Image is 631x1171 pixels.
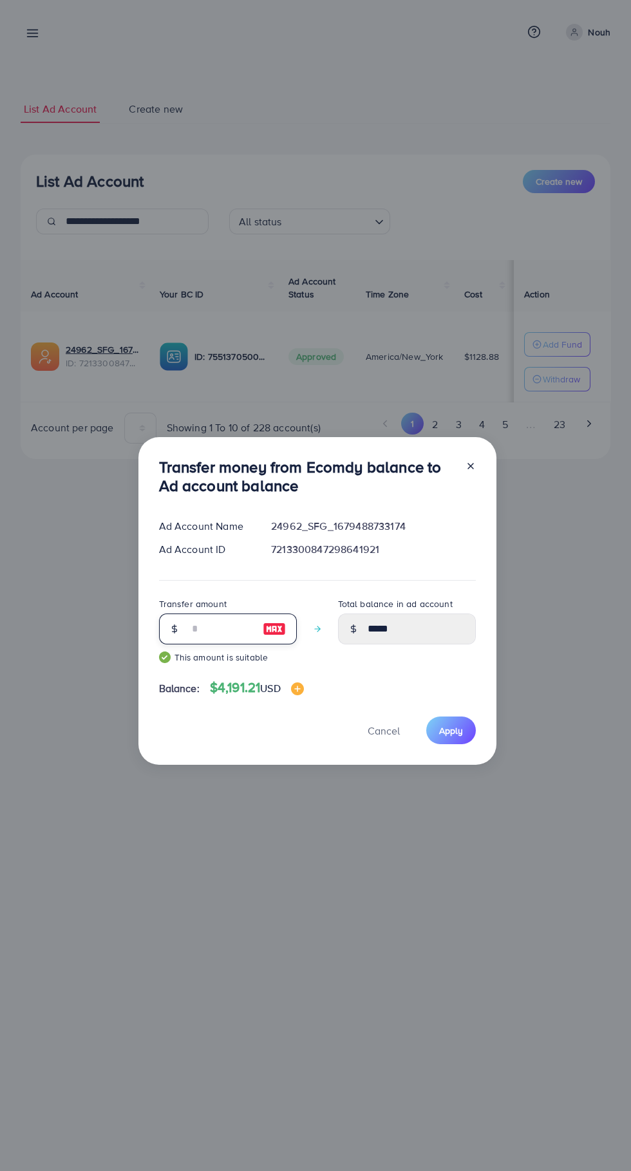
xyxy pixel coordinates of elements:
label: Total balance in ad account [338,597,453,610]
div: Ad Account Name [149,519,261,534]
div: 7213300847298641921 [261,542,485,557]
label: Transfer amount [159,597,227,610]
img: image [263,621,286,637]
div: Ad Account ID [149,542,261,557]
iframe: Chat [576,1113,621,1161]
button: Cancel [352,717,416,744]
small: This amount is suitable [159,651,297,664]
span: USD [260,681,280,695]
img: image [291,682,304,695]
button: Apply [426,717,476,744]
span: Balance: [159,681,200,696]
h4: $4,191.21 [210,680,304,696]
div: 24962_SFG_1679488733174 [261,519,485,534]
span: Apply [439,724,463,737]
span: Cancel [368,724,400,738]
h3: Transfer money from Ecomdy balance to Ad account balance [159,458,455,495]
img: guide [159,651,171,663]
